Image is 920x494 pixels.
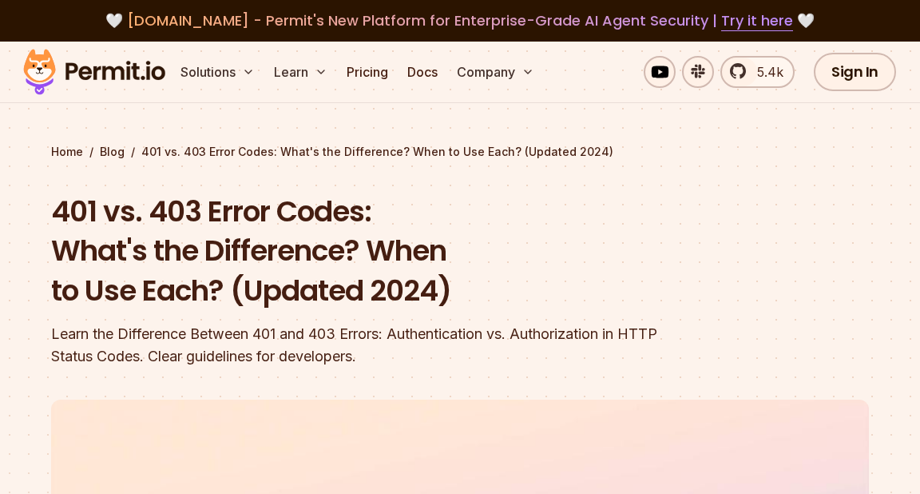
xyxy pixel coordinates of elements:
[51,192,664,311] h1: 401 vs. 403 Error Codes: What's the Difference? When to Use Each? (Updated 2024)
[100,144,125,160] a: Blog
[747,62,783,82] span: 5.4k
[127,10,793,30] span: [DOMAIN_NAME] - Permit's New Platform for Enterprise-Grade AI Agent Security |
[51,323,664,368] div: Learn the Difference Between 401 and 403 Errors: Authentication vs. Authorization in HTTP Status ...
[174,56,261,88] button: Solutions
[721,10,793,31] a: Try it here
[450,56,541,88] button: Company
[16,45,172,99] img: Permit logo
[340,56,395,88] a: Pricing
[401,56,444,88] a: Docs
[51,144,83,160] a: Home
[51,144,869,160] div: / /
[720,56,795,88] a: 5.4k
[38,10,882,32] div: 🤍 🤍
[268,56,334,88] button: Learn
[814,53,896,91] a: Sign In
